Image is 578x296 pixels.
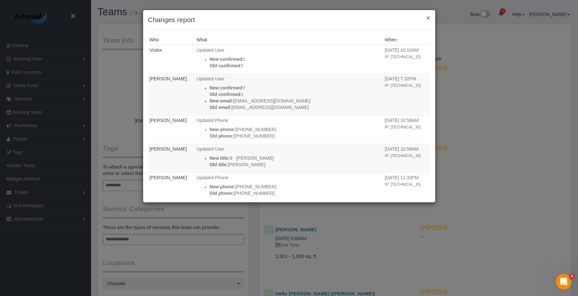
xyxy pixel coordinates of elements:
small: IP: [TECHNICAL_ID] [385,55,421,59]
td: What [195,45,383,74]
span: Updated Phone [196,118,228,123]
strong: New phone: [209,127,235,132]
td: Who [148,144,195,172]
td: Who [148,115,195,144]
a: [PERSON_NAME] [150,76,187,81]
small: IP: [TECHNICAL_ID] [385,154,421,158]
sui-modal: Changes report [143,10,435,202]
strong: Old email: [209,105,232,110]
a: [PERSON_NAME] [150,146,187,152]
p: [EMAIL_ADDRESS][DOMAIN_NAME] [209,104,382,111]
p: [PERSON_NAME] [209,161,382,168]
strong: New phone: [209,184,235,189]
p: [PHONE_NUMBER] [209,133,382,139]
button: × [426,14,430,21]
strong: Old confirmed: [209,92,242,97]
td: When [383,74,430,115]
span: Updated Phone [196,175,228,180]
p: f [209,62,382,69]
th: When [383,35,430,45]
a: [PERSON_NAME] [150,175,187,180]
span: Updated User [196,146,224,152]
p: [PHONE_NUMBER] [209,126,382,133]
td: What [195,172,383,201]
small: IP: [TECHNICAL_ID] [385,125,421,129]
td: What [195,74,383,115]
strong: New confirmed: [209,85,244,90]
td: When [383,45,430,74]
small: IP: [TECHNICAL_ID] [385,83,421,88]
td: When [383,115,430,144]
a: [PERSON_NAME] [150,118,187,123]
strong: Old phone: [209,191,234,196]
td: What [195,144,383,172]
td: What [195,115,383,144]
p: [PHONE_NUMBER] [209,190,382,196]
strong: Old confirmed: [209,63,242,68]
td: When [383,172,430,201]
strong: New email: [209,98,233,103]
strong: New title: [209,155,230,161]
span: Updated User [196,47,224,53]
iframe: Intercom live chat [556,274,571,289]
th: What [195,35,383,45]
p: [EMAIL_ADDRESS][DOMAIN_NAME] [209,98,382,104]
strong: New confirmed: [209,57,244,62]
p: t [209,56,382,62]
strong: Old title: [209,162,228,167]
p: 9 - [PERSON_NAME] [209,155,382,161]
th: Who [148,35,195,45]
p: [PHONE_NUMBER] [209,183,382,190]
p: t [209,91,382,98]
strong: Old phone: [209,133,234,139]
td: When [383,144,430,172]
td: Who [148,172,195,201]
a: Visitor [150,47,162,53]
small: IP: [TECHNICAL_ID] [385,182,421,187]
span: 4 [569,274,574,279]
h3: Changes report [148,15,430,25]
span: Updated User [196,76,224,81]
p: f [209,85,382,91]
td: Who [148,45,195,74]
td: Who [148,74,195,115]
